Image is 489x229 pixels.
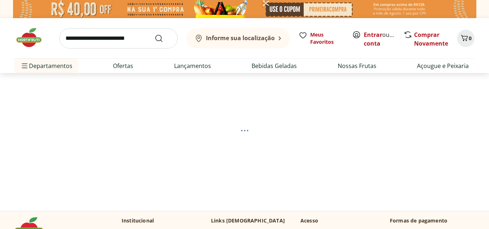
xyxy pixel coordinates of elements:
[122,217,154,224] p: Institucional
[252,62,297,70] a: Bebidas Geladas
[20,57,29,75] button: Menu
[186,28,290,48] button: Informe sua localização
[113,62,133,70] a: Ofertas
[469,35,472,42] span: 0
[174,62,211,70] a: Lançamentos
[59,28,178,48] input: search
[14,27,51,48] img: Hortifruti
[364,31,404,47] a: Criar conta
[206,34,275,42] b: Informe sua localização
[299,31,343,46] a: Meus Favoritos
[390,217,475,224] p: Formas de pagamento
[211,217,285,224] p: Links [DEMOGRAPHIC_DATA]
[310,31,343,46] span: Meus Favoritos
[414,31,448,47] a: Comprar Novamente
[155,34,172,43] button: Submit Search
[364,31,382,39] a: Entrar
[338,62,376,70] a: Nossas Frutas
[364,30,396,48] span: ou
[457,30,475,47] button: Carrinho
[20,57,72,75] span: Departamentos
[300,217,318,224] p: Acesso
[417,62,469,70] a: Açougue e Peixaria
